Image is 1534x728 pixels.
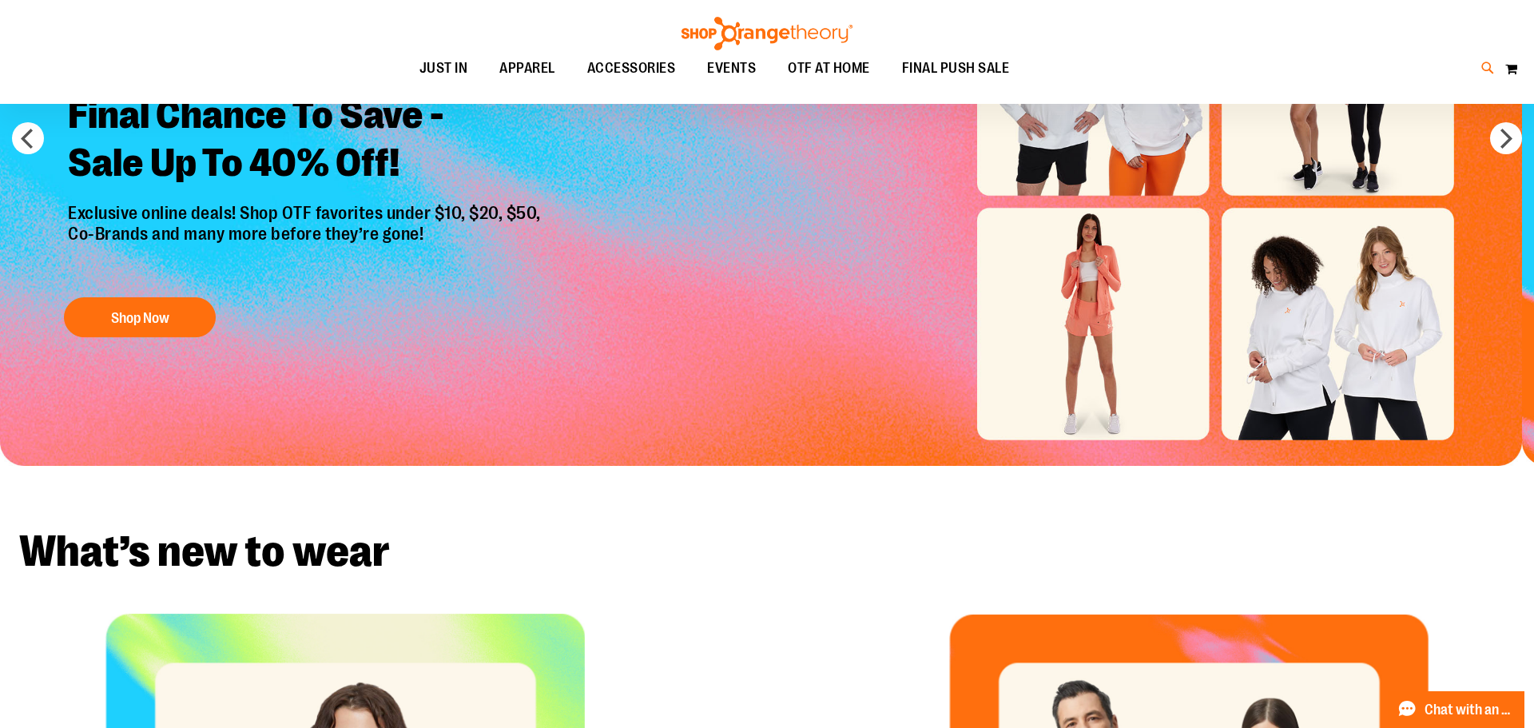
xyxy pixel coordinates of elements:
p: Exclusive online deals! Shop OTF favorites under $10, $20, $50, Co-Brands and many more before th... [56,203,557,281]
img: Shop Orangetheory [679,17,855,50]
span: OTF AT HOME [788,50,870,86]
a: Final Chance To Save -Sale Up To 40% Off! Exclusive online deals! Shop OTF favorites under $10, $... [56,79,557,345]
button: next [1490,122,1522,154]
span: Chat with an Expert [1425,702,1515,718]
h2: What’s new to wear [19,530,1515,574]
span: APPAREL [499,50,555,86]
span: ACCESSORIES [587,50,676,86]
button: prev [12,122,44,154]
span: EVENTS [707,50,756,86]
button: Chat with an Expert [1388,691,1525,728]
button: Shop Now [64,297,216,337]
span: FINAL PUSH SALE [902,50,1010,86]
h2: Final Chance To Save - Sale Up To 40% Off! [56,79,557,203]
span: JUST IN [419,50,468,86]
